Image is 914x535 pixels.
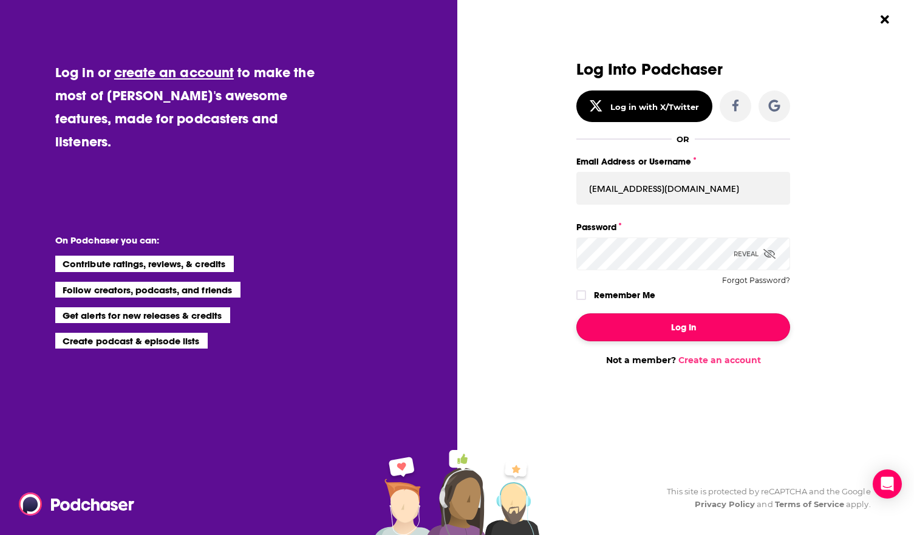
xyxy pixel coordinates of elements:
div: Not a member? [576,355,790,366]
div: Open Intercom Messenger [873,469,902,499]
li: Follow creators, podcasts, and friends [55,282,240,298]
li: Create podcast & episode lists [55,333,208,349]
li: Contribute ratings, reviews, & credits [55,256,234,271]
a: create an account [114,64,234,81]
div: Reveal [734,237,776,270]
a: Create an account [678,355,761,366]
label: Password [576,219,790,235]
div: Log in with X/Twitter [610,102,700,112]
button: Log in with X/Twitter [576,90,712,122]
label: Remember Me [594,287,655,303]
label: Email Address or Username [576,154,790,169]
a: Privacy Policy [695,499,755,509]
li: Get alerts for new releases & credits [55,307,230,323]
li: On Podchaser you can: [55,234,298,246]
h3: Log Into Podchaser [576,61,790,78]
a: Podchaser - Follow, Share and Rate Podcasts [19,492,126,516]
input: Email Address or Username [576,172,790,205]
img: Podchaser - Follow, Share and Rate Podcasts [19,492,135,516]
button: Log In [576,313,790,341]
a: Terms of Service [775,499,845,509]
div: This site is protected by reCAPTCHA and the Google and apply. [657,485,871,511]
button: Close Button [873,8,896,31]
button: Forgot Password? [722,276,790,285]
div: OR [677,134,689,144]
